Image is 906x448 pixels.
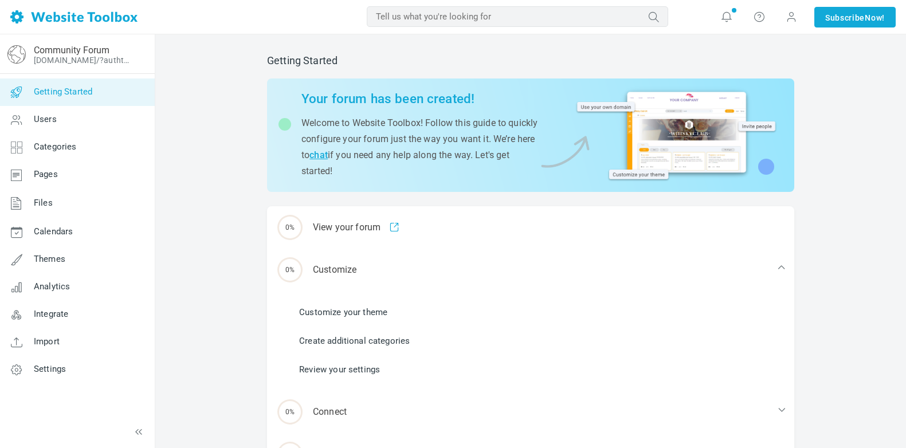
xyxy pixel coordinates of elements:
[301,91,538,107] h2: Your forum has been created!
[267,391,794,433] div: Connect
[34,364,66,374] span: Settings
[267,206,794,249] div: View your forum
[299,363,380,376] a: Review your settings
[7,45,26,64] img: globe-icon.png
[34,142,77,152] span: Categories
[34,198,53,208] span: Files
[367,6,668,27] input: Tell us what you're looking for
[34,56,134,65] a: [DOMAIN_NAME]/?authtoken=81615e4ac84cc9a1c8470c1675abe033&rememberMe=1
[299,306,387,319] a: Customize your theme
[34,226,73,237] span: Calendars
[277,399,303,425] span: 0%
[34,169,58,179] span: Pages
[267,54,794,67] h2: Getting Started
[34,336,60,347] span: Import
[277,257,303,282] span: 0%
[34,114,57,124] span: Users
[814,7,896,27] a: SubscribeNow!
[34,254,65,264] span: Themes
[309,150,328,160] a: chat
[34,281,70,292] span: Analytics
[277,215,303,240] span: 0%
[34,309,68,319] span: Integrate
[301,115,538,179] p: Welcome to Website Toolbox! Follow this guide to quickly configure your forum just the way you wa...
[34,45,109,56] a: Community Forum
[267,249,794,291] div: Customize
[299,335,410,347] a: Create additional categories
[34,87,92,97] span: Getting Started
[267,206,794,249] a: 0% View your forum
[865,11,885,24] span: Now!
